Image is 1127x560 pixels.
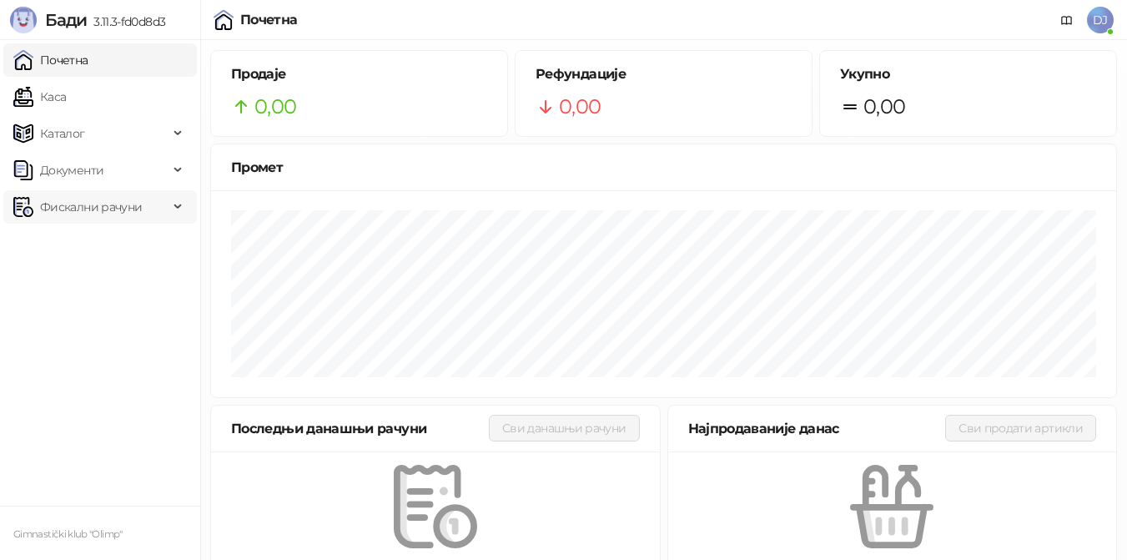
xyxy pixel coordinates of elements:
[254,91,296,123] span: 0,00
[87,14,165,29] span: 3.11.3-fd0d8d3
[840,64,1096,84] h5: Укупно
[945,415,1096,441] button: Сви продати артикли
[688,418,946,439] div: Најпродаваније данас
[13,528,123,540] small: Gimnastički klub "Olimp"
[45,10,87,30] span: Бади
[536,64,792,84] h5: Рефундације
[863,91,905,123] span: 0,00
[40,154,103,187] span: Документи
[559,91,601,123] span: 0,00
[1054,7,1080,33] a: Документација
[231,157,1096,178] div: Промет
[13,43,88,77] a: Почетна
[231,64,487,84] h5: Продаје
[1087,7,1114,33] span: DJ
[231,418,489,439] div: Последњи данашњи рачуни
[13,80,66,114] a: Каса
[240,13,298,27] div: Почетна
[40,190,142,224] span: Фискални рачуни
[10,7,37,33] img: Logo
[489,415,639,441] button: Сви данашњи рачуни
[40,117,85,150] span: Каталог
